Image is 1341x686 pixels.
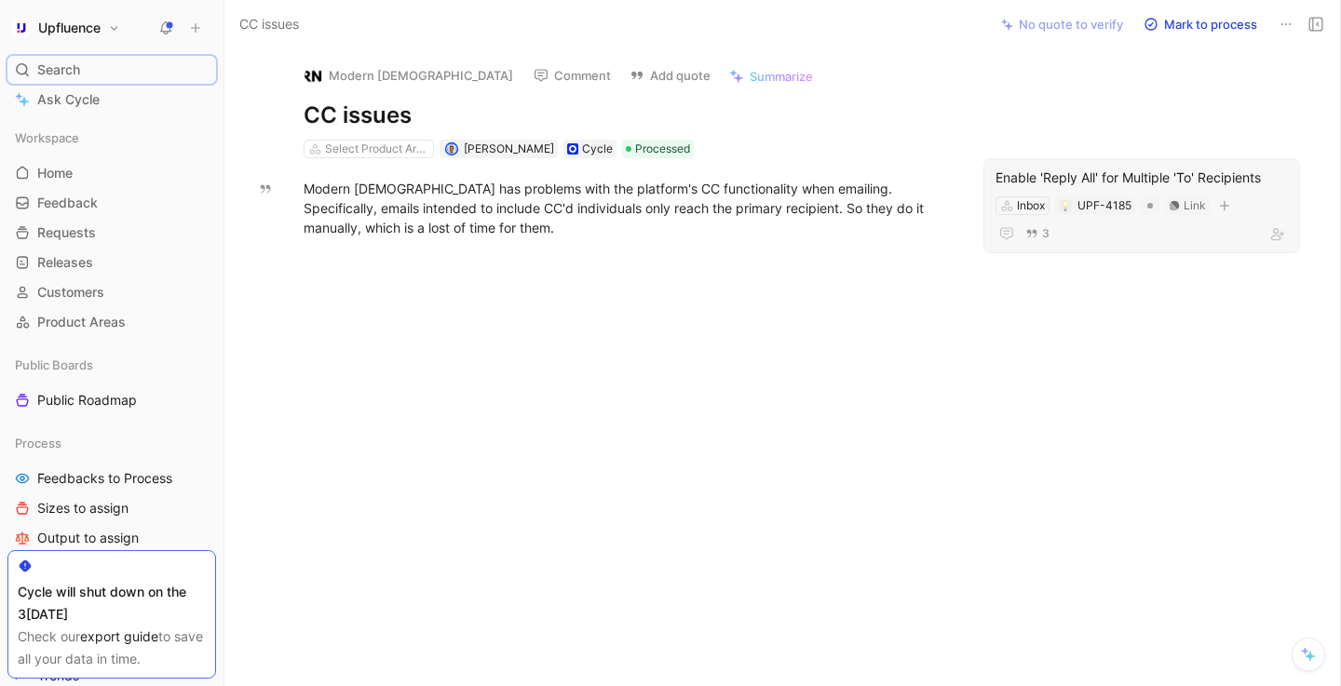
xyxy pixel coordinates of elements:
a: Ask Cycle [7,86,216,114]
div: ProcessFeedbacks to ProcessSizes to assignOutput to assignBusiness Focus to assign [7,429,216,582]
div: Modern [DEMOGRAPHIC_DATA] has problems with the platform's CC functionality when emailing. Specif... [304,179,948,237]
span: Feedbacks to Process [37,469,172,488]
div: Check our to save all your data in time. [18,625,206,670]
span: Summarize [750,68,813,85]
div: UPF-4185 [1077,196,1131,215]
h1: CC issues [304,101,948,130]
span: Process [15,434,61,452]
img: 💡 [1060,200,1071,211]
button: No quote to verify [993,11,1131,37]
button: 3 [1022,223,1053,244]
button: 💡 [1059,199,1072,212]
a: Home [7,159,216,187]
a: Customers [7,278,216,306]
button: Add quote [621,62,719,88]
img: logo [305,66,323,85]
button: UpfluenceUpfluence [7,15,125,41]
span: Output to assign [37,529,139,547]
span: Public Roadmap [37,391,137,410]
span: CC issues [239,13,299,35]
a: Feedback [7,189,216,217]
span: [PERSON_NAME] [464,141,554,155]
div: Cycle [582,140,613,158]
div: Public Boards [7,351,216,379]
span: Customers [37,283,104,302]
div: Search [7,56,216,84]
img: Upfluence [12,19,31,37]
a: Sizes to assign [7,494,216,522]
span: Product Areas [37,313,126,331]
span: Sizes to assign [37,499,129,518]
div: Link [1184,196,1206,215]
button: Comment [525,62,619,88]
a: Public Roadmap [7,386,216,414]
button: logoModern [DEMOGRAPHIC_DATA] [296,61,521,89]
span: Search [37,59,80,81]
span: 3 [1042,228,1050,239]
span: Requests [37,223,96,242]
span: Public Boards [15,356,93,374]
a: export guide [80,628,158,644]
div: Cycle will shut down on the 3[DATE] [18,581,206,625]
span: Workspace [15,128,79,147]
div: Public BoardsPublic Roadmap [7,351,216,414]
a: Product Areas [7,308,216,336]
span: Home [37,164,73,182]
a: Releases [7,249,216,276]
button: Summarize [721,63,821,89]
div: Workspace [7,124,216,152]
div: Process [7,429,216,457]
a: Requests [7,219,216,247]
div: Select Product Areas [325,140,429,158]
img: avatar [446,143,456,154]
a: Output to assign [7,524,216,552]
span: Releases [37,253,93,272]
div: Enable 'Reply All' for Multiple 'To' Recipients [996,167,1288,189]
h1: Upfluence [38,20,101,36]
span: Ask Cycle [37,88,100,111]
span: Feedback [37,194,98,212]
div: Inbox [1017,196,1045,215]
div: Processed [622,140,694,158]
button: Mark to process [1135,11,1266,37]
a: Feedbacks to Process [7,464,216,492]
span: Processed [635,140,690,158]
